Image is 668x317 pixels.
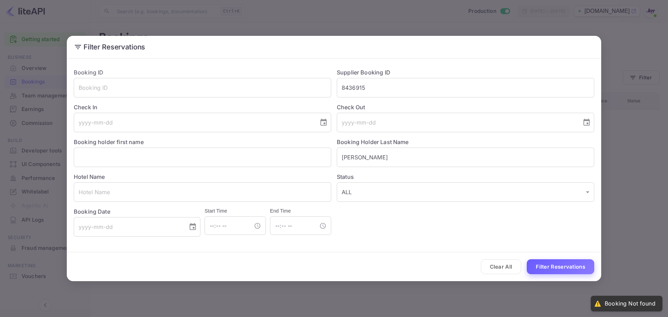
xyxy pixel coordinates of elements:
[205,207,266,215] h6: Start Time
[67,36,601,58] h2: Filter Reservations
[74,207,200,216] label: Booking Date
[481,259,522,274] button: Clear All
[270,207,331,215] h6: End Time
[74,103,331,111] label: Check In
[74,148,331,167] input: Holder First Name
[594,300,601,307] div: ⚠️
[580,116,594,129] button: Choose date
[74,173,105,180] label: Hotel Name
[337,69,390,76] label: Supplier Booking ID
[337,173,594,181] label: Status
[337,138,409,145] label: Booking Holder Last Name
[74,217,183,237] input: yyyy-mm-dd
[74,78,331,97] input: Booking ID
[74,138,144,145] label: Booking holder first name
[186,220,200,234] button: Choose date
[74,182,331,202] input: Hotel Name
[605,300,655,307] div: Booking Not found
[337,78,594,97] input: Supplier Booking ID
[337,148,594,167] input: Holder Last Name
[337,113,577,132] input: yyyy-mm-dd
[527,259,594,274] button: Filter Reservations
[74,113,314,132] input: yyyy-mm-dd
[337,182,594,202] div: ALL
[337,103,594,111] label: Check Out
[317,116,331,129] button: Choose date
[74,69,104,76] label: Booking ID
